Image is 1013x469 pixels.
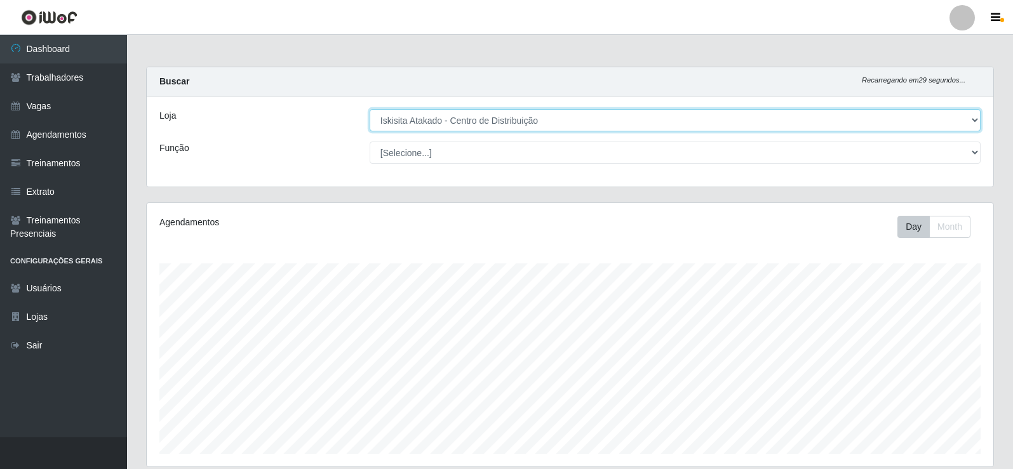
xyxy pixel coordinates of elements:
label: Função [159,142,189,155]
div: First group [897,216,970,238]
label: Loja [159,109,176,122]
div: Toolbar with button groups [897,216,981,238]
button: Month [929,216,970,238]
div: Agendamentos [159,216,490,229]
img: CoreUI Logo [21,10,77,25]
strong: Buscar [159,76,189,86]
button: Day [897,216,930,238]
i: Recarregando em 29 segundos... [862,76,965,84]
